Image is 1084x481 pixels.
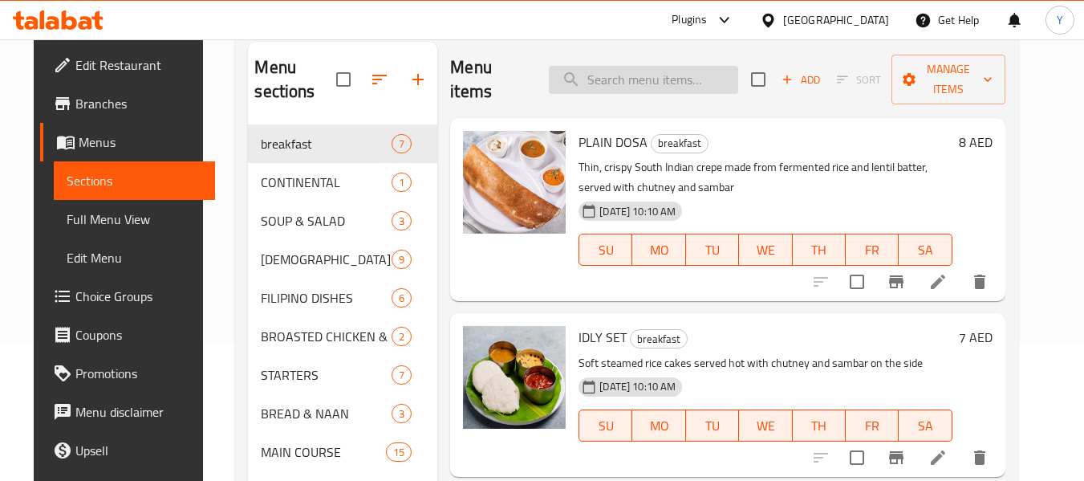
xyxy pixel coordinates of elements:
[826,67,891,92] span: Select section first
[745,238,786,262] span: WE
[651,134,708,153] div: breakfast
[877,438,916,477] button: Branch-specific-item
[254,55,336,104] h2: Menu sections
[75,402,202,422] span: Menu disclaimer
[840,265,874,299] span: Select to update
[327,63,360,96] span: Select all sections
[392,368,411,383] span: 7
[261,134,392,153] span: breakfast
[75,287,202,306] span: Choice Groups
[632,410,685,442] button: MO
[775,67,826,92] span: Add item
[261,211,392,230] span: SOUP & SALAD
[360,60,399,99] span: Sort sections
[630,329,688,349] div: breakfast
[960,438,999,477] button: delete
[463,131,566,234] img: PLAIN DOSA
[67,210,202,229] span: Full Menu View
[392,329,411,344] span: 2
[799,238,839,262] span: TH
[905,238,945,262] span: SA
[928,272,948,291] a: Edit menu item
[40,277,215,316] a: Choice Groups
[579,157,952,198] p: Thin, crispy South Indian crepe made from fermented rice and lentil batter, served with chutney a...
[248,163,437,202] div: CONTINENTAL1
[248,317,437,356] div: BROASTED CHICKEN & FISH2
[549,66,738,94] input: search
[248,240,437,279] div: [DEMOGRAPHIC_DATA]9
[40,431,215,470] a: Upsell
[639,414,679,438] span: MO
[261,288,392,308] span: FILIPINO DISHES
[686,234,739,266] button: TU
[793,234,846,266] button: TH
[960,263,999,301] button: delete
[261,327,392,346] span: BROASTED CHICKEN & FISH
[783,11,889,29] div: [GEOGRAPHIC_DATA]
[75,325,202,344] span: Coupons
[387,445,411,460] span: 15
[261,404,392,423] span: BREAD & NAAN
[75,441,202,460] span: Upsell
[928,448,948,467] a: Edit menu item
[392,288,412,308] div: items
[779,71,822,89] span: Add
[392,134,412,153] div: items
[840,441,874,475] span: Select to update
[745,414,786,438] span: WE
[959,131,993,153] h6: 8 AED
[392,365,412,385] div: items
[739,410,792,442] button: WE
[905,414,945,438] span: SA
[672,10,707,30] div: Plugins
[852,238,892,262] span: FR
[392,173,412,192] div: items
[392,175,411,190] span: 1
[392,406,411,422] span: 3
[450,55,529,104] h2: Menu items
[846,410,899,442] button: FR
[877,263,916,301] button: Branch-specific-item
[392,214,411,229] span: 3
[586,414,626,438] span: SU
[261,365,392,385] span: STARTERS
[739,234,792,266] button: WE
[593,379,682,394] span: [DATE] 10:10 AM
[593,204,682,219] span: [DATE] 10:10 AM
[392,327,412,346] div: items
[248,124,437,163] div: breakfast7
[54,238,215,277] a: Edit Menu
[399,60,437,99] button: Add section
[75,364,202,383] span: Promotions
[463,326,566,429] img: IDLY SET
[67,248,202,267] span: Edit Menu
[248,394,437,433] div: BREAD & NAAN3
[579,130,648,154] span: PLAIN DOSA
[959,326,993,349] h6: 7 AED
[40,123,215,161] a: Menus
[692,414,733,438] span: TU
[392,252,411,267] span: 9
[67,171,202,190] span: Sections
[248,433,437,471] div: MAIN COURSE15
[261,250,392,269] div: CHINESE
[261,173,392,192] span: CONTINENTAL
[79,132,202,152] span: Menus
[75,55,202,75] span: Edit Restaurant
[899,234,952,266] button: SA
[248,202,437,240] div: SOUP & SALAD3
[392,404,412,423] div: items
[775,67,826,92] button: Add
[40,46,215,84] a: Edit Restaurant
[261,442,386,462] span: MAIN COURSE
[261,250,392,269] span: [DEMOGRAPHIC_DATA]
[799,414,839,438] span: TH
[891,55,1005,104] button: Manage items
[248,356,437,394] div: STARTERS7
